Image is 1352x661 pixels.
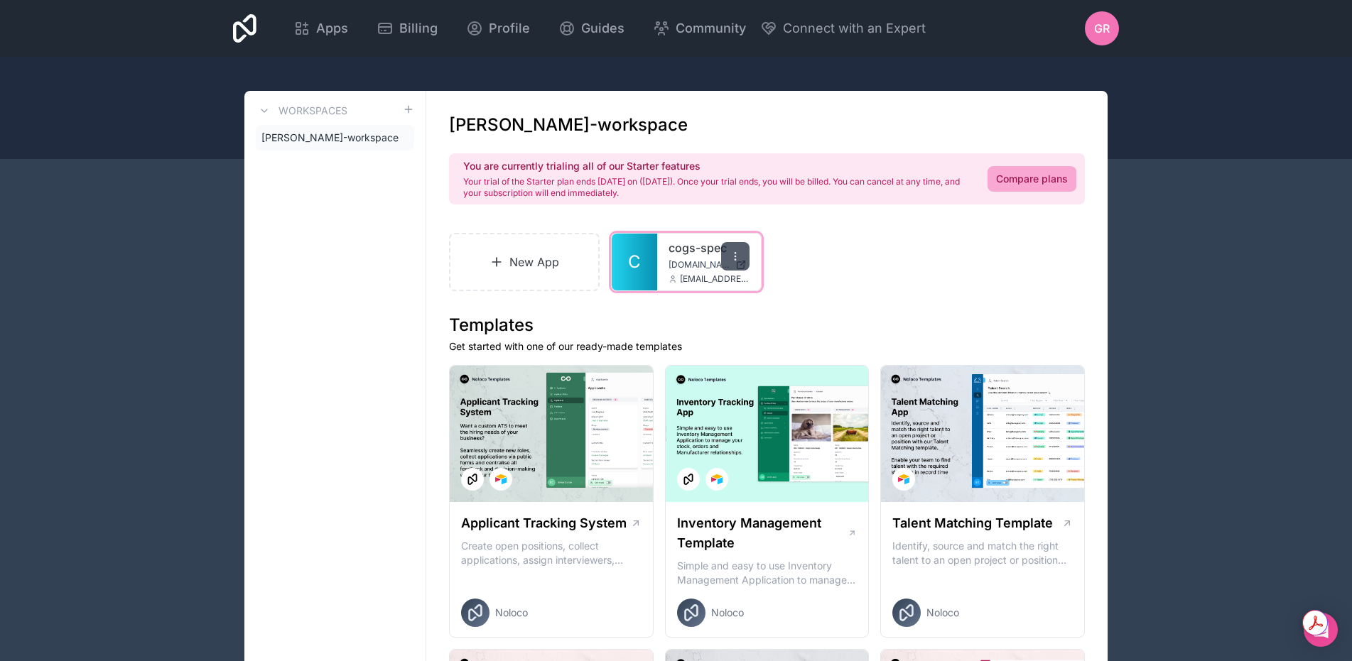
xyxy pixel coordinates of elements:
[461,539,642,567] p: Create open positions, collect applications, assign interviewers, centralise candidate feedback a...
[783,18,926,38] span: Connect with an Expert
[1094,20,1110,37] span: GR
[988,166,1076,192] a: Compare plans
[463,159,970,173] h2: You are currently trialing all of our Starter features
[489,18,530,38] span: Profile
[612,234,657,290] a: C
[365,13,449,44] a: Billing
[628,251,641,273] span: C
[669,239,750,256] a: cogs-spec
[495,474,507,485] img: Airtable Logo
[463,176,970,199] p: Your trial of the Starter plan ends [DATE] on ([DATE]). Once your trial ends, you will be billed....
[449,114,688,136] h1: [PERSON_NAME]-workspace
[399,18,438,38] span: Billing
[642,13,757,44] a: Community
[711,606,744,620] span: Noloco
[581,18,624,38] span: Guides
[898,474,909,485] img: Airtable Logo
[495,606,528,620] span: Noloco
[711,474,723,485] img: Airtable Logo
[449,314,1085,337] h1: Templates
[449,339,1085,354] p: Get started with one of our ready-made templates
[677,559,858,587] p: Simple and easy to use Inventory Management Application to manage your stock, orders and Manufact...
[316,18,348,38] span: Apps
[547,13,636,44] a: Guides
[669,259,750,271] a: [DOMAIN_NAME]
[455,13,541,44] a: Profile
[892,539,1073,567] p: Identify, source and match the right talent to an open project or position with our Talent Matchi...
[261,131,399,145] span: [PERSON_NAME]-workspace
[760,18,926,38] button: Connect with an Expert
[669,259,730,271] span: [DOMAIN_NAME]
[449,233,600,291] a: New App
[676,18,746,38] span: Community
[926,606,959,620] span: Noloco
[680,273,750,285] span: [EMAIL_ADDRESS][DOMAIN_NAME]
[256,125,414,151] a: [PERSON_NAME]-workspace
[461,513,627,533] h1: Applicant Tracking System
[892,513,1053,533] h1: Talent Matching Template
[278,104,347,118] h3: Workspaces
[256,102,347,119] a: Workspaces
[677,513,848,553] h1: Inventory Management Template
[282,13,359,44] a: Apps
